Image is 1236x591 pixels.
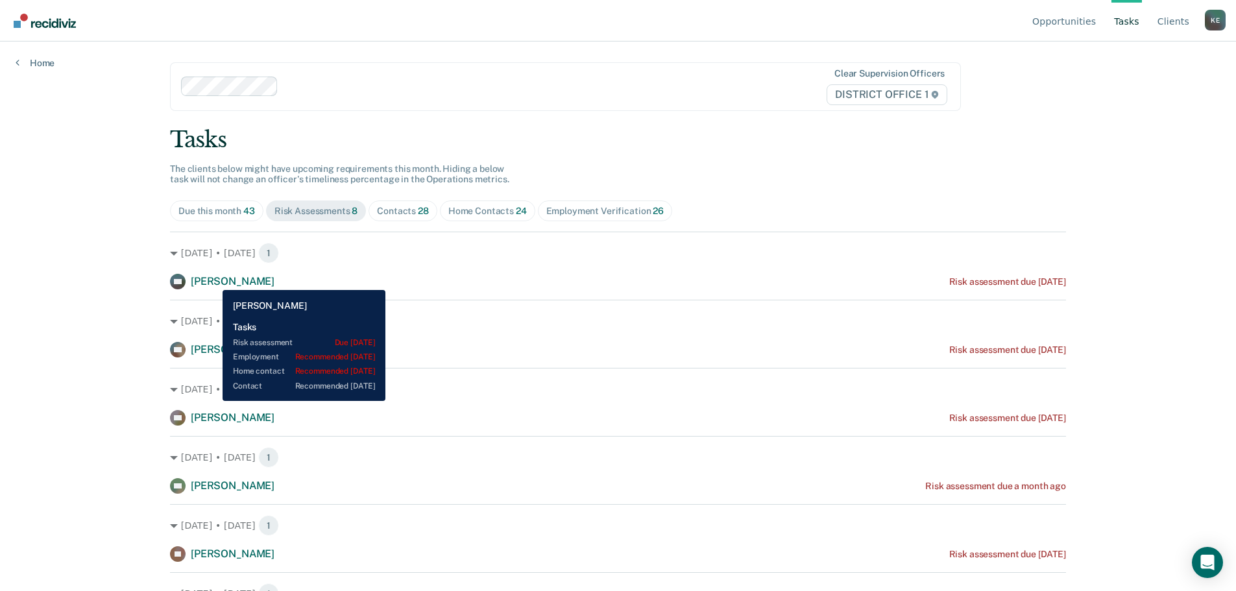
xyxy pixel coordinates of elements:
[949,413,1066,424] div: Risk assessment due [DATE]
[191,479,274,492] span: [PERSON_NAME]
[16,57,55,69] a: Home
[170,127,1066,153] div: Tasks
[170,243,1066,263] div: [DATE] • [DATE] 1
[352,206,357,216] span: 8
[377,206,429,217] div: Contacts
[418,206,429,216] span: 28
[170,447,1066,468] div: [DATE] • [DATE] 1
[949,276,1066,287] div: Risk assessment due [DATE]
[258,243,279,263] span: 1
[258,311,279,332] span: 1
[949,344,1066,356] div: Risk assessment due [DATE]
[516,206,527,216] span: 24
[258,515,279,536] span: 1
[546,206,664,217] div: Employment Verification
[170,379,1066,400] div: [DATE] • [DATE] 1
[191,275,274,287] span: [PERSON_NAME]
[170,311,1066,332] div: [DATE] • [DATE] 1
[834,68,945,79] div: Clear supervision officers
[827,84,947,105] span: DISTRICT OFFICE 1
[925,481,1066,492] div: Risk assessment due a month ago
[14,14,76,28] img: Recidiviz
[170,163,509,185] span: The clients below might have upcoming requirements this month. Hiding a below task will not chang...
[191,548,274,560] span: [PERSON_NAME]
[1192,547,1223,578] div: Open Intercom Messenger
[949,549,1066,560] div: Risk assessment due [DATE]
[170,515,1066,536] div: [DATE] • [DATE] 1
[258,379,279,400] span: 1
[178,206,255,217] div: Due this month
[274,206,358,217] div: Risk Assessments
[243,206,255,216] span: 43
[191,411,274,424] span: [PERSON_NAME]
[191,343,274,356] span: [PERSON_NAME]
[258,447,279,468] span: 1
[653,206,664,216] span: 26
[448,206,527,217] div: Home Contacts
[1205,10,1226,30] button: Profile dropdown button
[1205,10,1226,30] div: K E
